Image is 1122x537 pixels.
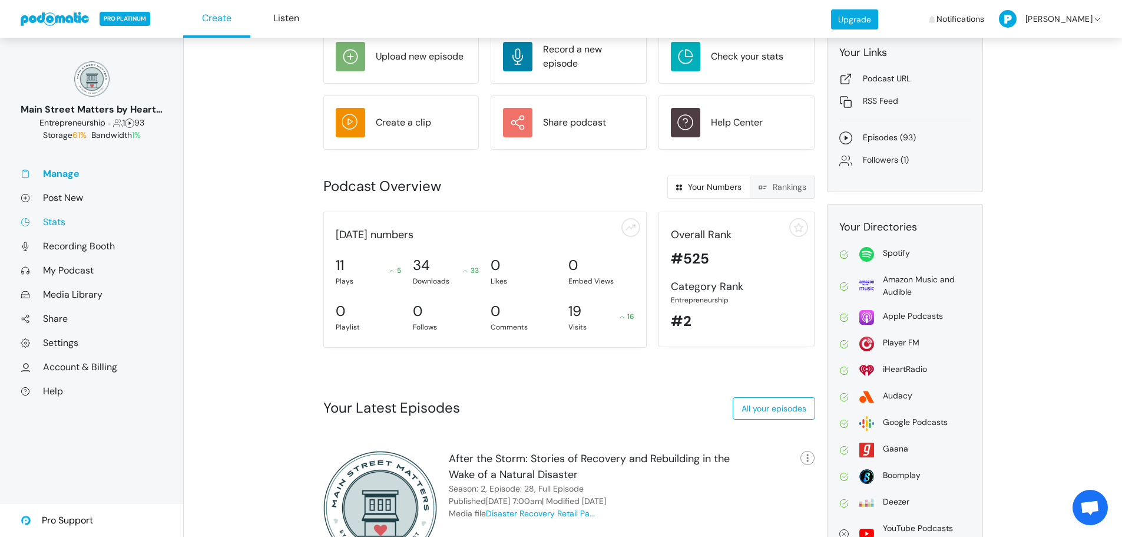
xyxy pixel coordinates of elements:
div: 0 [413,301,422,322]
a: Share [21,312,163,325]
div: 33 [463,265,479,276]
div: Help Center [711,116,763,130]
a: iHeartRadio [839,363,971,378]
div: Spotify [883,247,910,259]
time: August 18, 2025 7:00am [486,496,542,506]
a: Boomplay [839,469,971,484]
a: Apple Podcasts [839,310,971,325]
div: Embed Views [568,276,634,286]
div: Category Rank [671,279,802,295]
img: 150x150_17130234.png [74,61,110,97]
span: [PERSON_NAME] [1025,2,1093,37]
a: Player FM [839,337,971,351]
div: 19 [568,301,581,322]
span: Episodes [125,117,134,128]
div: Podcast Overview [323,176,564,197]
div: Boomplay [883,469,921,482]
a: My Podcast [21,264,163,276]
div: Entrepreneurship [671,295,802,305]
div: Your Links [839,45,971,61]
div: Audacy [883,390,912,402]
div: 0 [336,301,345,322]
div: Deezer [883,496,909,508]
a: Check your stats [671,42,802,71]
div: Amazon Music and Audible [883,274,971,298]
span: Notifications [936,2,984,37]
div: Plays [336,276,402,286]
a: Episodes (93) [839,131,971,144]
a: Amazon Music and Audible [839,274,971,298]
div: #2 [671,311,802,332]
div: Upload new episode [376,50,464,64]
a: Help Center [671,108,802,137]
div: Player FM [883,337,919,349]
a: Stats [21,216,163,228]
a: Recording Booth [21,240,163,252]
div: Media file [449,508,595,520]
div: Share podcast [543,116,606,130]
a: RSS Feed [839,95,971,108]
a: Followers (1) [839,154,971,167]
div: Downloads [413,276,479,286]
a: Manage [21,167,163,180]
img: deezer-17854ec532559b166877d7d89d3279c345eec2f597ff2478aebf0db0746bb0cd.svg [859,496,874,510]
span: 61% [72,130,87,140]
a: Rankings [750,176,815,199]
div: 0 [491,255,500,276]
a: Deezer [839,496,971,510]
div: Comments [491,322,557,332]
span: Business: Entrepreneurship [39,117,105,128]
div: Season: 2, Episode: 28, Full Episode [449,483,584,495]
a: Post New [21,192,163,204]
a: [PERSON_NAME] [999,2,1102,37]
div: 34 [413,255,430,276]
div: Likes [491,276,557,286]
div: #525 [671,248,802,269]
span: Storage [43,130,89,140]
div: Playlist [336,322,402,332]
span: PRO PLATINUM [100,12,150,26]
a: Audacy [839,390,971,404]
img: P-50-ab8a3cff1f42e3edaa744736fdbd136011fc75d0d07c0e6946c3d5a70d29199b.png [999,10,1017,28]
div: Create a clip [376,116,431,130]
div: Google Podcasts [883,416,948,429]
img: amazon-69639c57110a651e716f65801135d36e6b1b779905beb0b1c95e1d99d62ebab9.svg [859,278,874,293]
a: Media Library [21,288,163,301]
a: Listen [253,1,320,38]
a: Upgrade [831,9,878,29]
div: After the Storm: Stories of Recovery and Rebuilding in the Wake of a Natural Disaster [449,451,731,483]
img: spotify-814d7a4412f2fa8a87278c8d4c03771221523d6a641bdc26ea993aaf80ac4ffe.svg [859,247,874,262]
span: Bandwidth [91,130,141,140]
img: boomplay-2b96be17c781bb6067f62690a2aa74937c828758cf5668dffdf1db111eff7552.svg [859,469,874,484]
div: Record a new episode [543,42,634,71]
a: Create a clip [336,108,467,137]
a: Google Podcasts [839,416,971,431]
a: All your episodes [733,397,815,420]
div: Check your stats [711,50,783,64]
a: Spotify [839,247,971,262]
a: Disaster Recovery Retail Pa... [486,508,595,519]
span: 1% [132,130,141,140]
div: Your Latest Episodes [323,397,460,419]
div: Your Directories [839,219,971,235]
div: Apple Podcasts [883,310,943,322]
a: Share podcast [503,108,634,137]
a: Pro Support [21,504,93,537]
div: YouTube Podcasts [883,522,953,535]
a: Upload new episode [336,42,467,71]
a: Help [21,385,163,397]
img: apple-26106266178e1f815f76c7066005aa6211188c2910869e7447b8cdd3a6512788.svg [859,310,874,325]
div: iHeartRadio [883,363,927,375]
a: Gaana [839,443,971,457]
div: Visits [568,322,634,332]
div: [DATE] numbers [330,227,641,243]
img: i_heart_radio-0fea502c98f50158959bea423c94b18391c60ffcc3494be34c3ccd60b54f1ade.svg [859,363,874,378]
div: 1 93 [21,117,163,129]
a: Open chat [1073,490,1108,525]
div: 16 [620,311,634,322]
img: player_fm-2f731f33b7a5920876a6a59fec1291611fade0905d687326e1933154b96d4679.svg [859,337,874,351]
div: 0 [568,255,578,276]
img: audacy-5d0199fadc8dc77acc7c395e9e27ef384d0cbdead77bf92d3603ebf283057071.svg [859,390,874,404]
a: Create [183,1,250,38]
img: google-2dbf3626bd965f54f93204bbf7eeb1470465527e396fa5b4ad72d911f40d0c40.svg [859,416,874,431]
